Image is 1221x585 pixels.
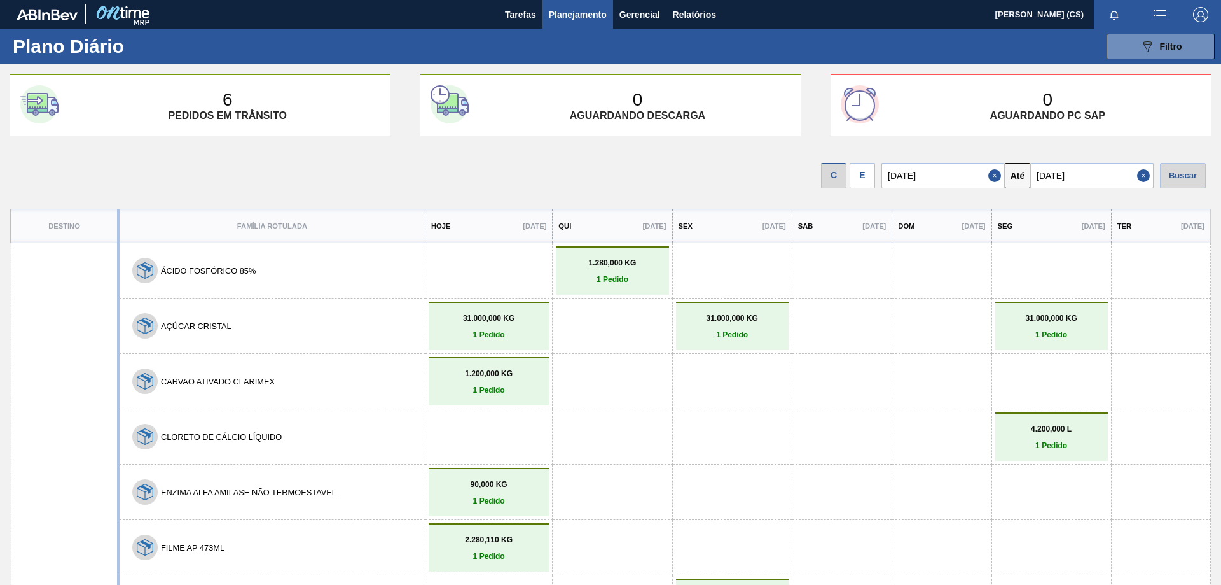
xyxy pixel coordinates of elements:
[432,330,546,339] p: 1 Pedido
[431,222,450,230] p: Hoje
[821,163,846,188] div: C
[1181,222,1204,230] p: [DATE]
[168,110,286,122] p: Pedidos em trânsito
[559,258,665,284] a: 1.280,000 KG1 Pedido
[223,90,233,110] p: 6
[1082,222,1105,230] p: [DATE]
[1042,90,1052,110] p: 0
[161,266,256,276] button: ÁCIDO FOSFÓRICO 85%
[1160,41,1182,52] span: Filtro
[841,85,879,123] img: third-card-icon
[432,369,546,395] a: 1.200,000 KG1 Pedido
[1030,163,1154,188] input: dd/mm/yyyy
[431,85,469,123] img: second-card-icon
[679,314,785,323] p: 31.000,000 KG
[11,209,118,243] th: Destino
[1094,6,1135,24] button: Notificações
[679,314,785,339] a: 31.000,000 KG1 Pedido
[821,160,846,188] div: Visão data de Coleta
[570,110,705,122] p: Aguardando descarga
[1107,34,1215,59] button: Filtro
[432,497,546,505] p: 1 Pedido
[998,425,1105,450] a: 4.200,000 L1 Pedido
[137,484,153,500] img: 7hKVVNeldsGH5KwE07rPnOGsQy+SHCf9ftlnweef0E1el2YcIeEt5yaNqj+jPq4oMsVpG1vCxiwYEd4SvddTlxqBvEWZPhf52...
[13,39,235,53] h1: Plano Diário
[161,377,275,386] button: CARVAO ATIVADO CLARIMEX
[20,85,59,123] img: first-card-icon
[432,480,546,505] a: 90,000 KG1 Pedido
[137,318,153,334] img: 7hKVVNeldsGH5KwE07rPnOGsQy+SHCf9ftlnweef0E1el2YcIeEt5yaNqj+jPq4oMsVpG1vCxiwYEd4SvddTlxqBvEWZPhf52...
[161,321,231,331] button: AÇÚCAR CRISTAL
[862,222,886,230] p: [DATE]
[881,163,1005,188] input: dd/mm/yyyy
[998,330,1105,339] p: 1 Pedido
[1137,163,1154,188] button: Close
[137,539,153,556] img: 7hKVVNeldsGH5KwE07rPnOGsQy+SHCf9ftlnweef0E1el2YcIeEt5yaNqj+jPq4oMsVpG1vCxiwYEd4SvddTlxqBvEWZPhf52...
[990,110,1105,122] p: Aguardando PC SAP
[850,160,875,188] div: Visão Data de Entrega
[559,258,665,267] p: 1.280,000 KG
[432,535,546,544] p: 2.280,110 KG
[850,163,875,188] div: E
[673,7,716,22] span: Relatórios
[998,222,1013,230] p: Seg
[523,222,546,230] p: [DATE]
[1193,7,1208,22] img: Logout
[633,90,643,110] p: 0
[161,432,282,442] button: CLORETO DE CÁLCIO LÍQUIDO
[1160,163,1206,188] div: Buscar
[679,222,693,230] p: Sex
[432,314,546,323] p: 31.000,000 KG
[988,163,1005,188] button: Close
[679,330,785,339] p: 1 Pedido
[432,369,546,378] p: 1.200,000 KG
[549,7,607,22] span: Planejamento
[559,275,665,284] p: 1 Pedido
[558,222,571,230] p: Qui
[898,222,914,230] p: Dom
[161,543,224,553] button: FILME AP 473ML
[1005,163,1030,188] button: Até
[762,222,786,230] p: [DATE]
[798,222,813,230] p: Sab
[432,480,546,489] p: 90,000 KG
[1117,222,1131,230] p: Ter
[505,7,536,22] span: Tarefas
[998,314,1105,323] p: 31.000,000 KG
[137,262,153,279] img: 7hKVVNeldsGH5KwE07rPnOGsQy+SHCf9ftlnweef0E1el2YcIeEt5yaNqj+jPq4oMsVpG1vCxiwYEd4SvddTlxqBvEWZPhf52...
[137,428,153,445] img: 7hKVVNeldsGH5KwE07rPnOGsQy+SHCf9ftlnweef0E1el2YcIeEt5yaNqj+jPq4oMsVpG1vCxiwYEd4SvddTlxqBvEWZPhf52...
[962,222,985,230] p: [DATE]
[642,222,666,230] p: [DATE]
[998,441,1105,450] p: 1 Pedido
[161,488,336,497] button: ENZIMA ALFA AMILASE NÃO TERMOESTAVEL
[432,314,546,339] a: 31.000,000 KG1 Pedido
[1152,7,1168,22] img: userActions
[998,314,1105,339] a: 31.000,000 KG1 Pedido
[998,425,1105,433] p: 4.200,000 L
[619,7,660,22] span: Gerencial
[432,552,546,561] p: 1 Pedido
[137,373,153,390] img: 7hKVVNeldsGH5KwE07rPnOGsQy+SHCf9ftlnweef0E1el2YcIeEt5yaNqj+jPq4oMsVpG1vCxiwYEd4SvddTlxqBvEWZPhf52...
[17,9,78,20] img: TNhmsLtSVTkK8tSr43FrP2fwEKptu5GPRR3wAAAABJRU5ErkJggg==
[432,386,546,395] p: 1 Pedido
[118,209,425,243] th: Família Rotulada
[432,535,546,561] a: 2.280,110 KG1 Pedido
